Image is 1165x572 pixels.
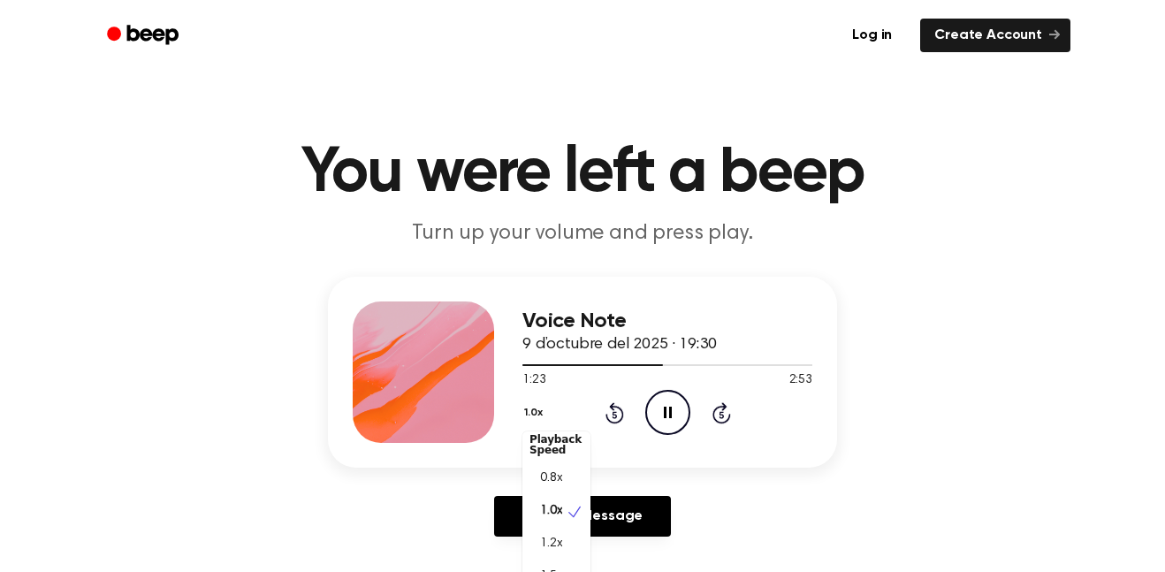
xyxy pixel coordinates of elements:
[540,469,562,488] span: 0.8x
[540,502,562,521] span: 1.0x
[522,427,590,462] div: Playback Speed
[522,398,549,428] button: 1.0x
[540,535,562,553] span: 1.2x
